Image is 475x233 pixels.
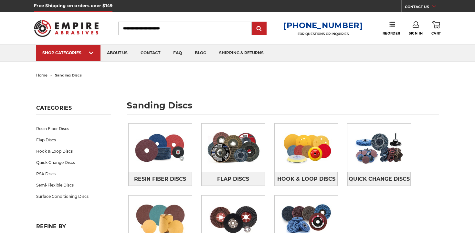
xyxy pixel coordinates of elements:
a: PSA Discs [36,168,111,179]
a: Flap Discs [202,172,265,186]
img: Flap Discs [202,126,265,170]
a: Surface Conditioning Discs [36,191,111,202]
a: Flap Discs [36,134,111,146]
a: shipping & returns [213,45,270,61]
p: FOR QUESTIONS OR INQUIRIES [283,32,363,36]
a: Quick Change Discs [347,172,411,186]
span: sanding discs [55,73,82,77]
span: Resin Fiber Discs [134,174,186,185]
a: Hook & Loop Discs [275,172,338,186]
span: Sign In [409,31,423,35]
a: [PHONE_NUMBER] [283,21,363,30]
a: Resin Fiber Discs [129,172,192,186]
img: Resin Fiber Discs [129,126,192,170]
a: CONTACT US [405,3,441,12]
a: Cart [431,21,441,35]
a: about us [100,45,134,61]
span: Cart [431,31,441,35]
a: Semi-Flexible Discs [36,179,111,191]
a: blog [188,45,213,61]
a: Reorder [383,21,400,35]
a: home [36,73,48,77]
a: Quick Change Discs [36,157,111,168]
div: SHOP CATEGORIES [42,50,94,55]
img: Empire Abrasives [34,16,99,41]
h5: Categories [36,105,111,115]
input: Submit [253,22,266,35]
a: Hook & Loop Discs [36,146,111,157]
img: Quick Change Discs [347,126,411,170]
h1: sanding discs [127,101,439,115]
span: Quick Change Discs [349,174,410,185]
span: Hook & Loop Discs [277,174,335,185]
img: Hook & Loop Discs [275,126,338,170]
a: faq [167,45,188,61]
a: contact [134,45,167,61]
span: Reorder [383,31,400,35]
span: Flap Discs [217,174,249,185]
a: Resin Fiber Discs [36,123,111,134]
